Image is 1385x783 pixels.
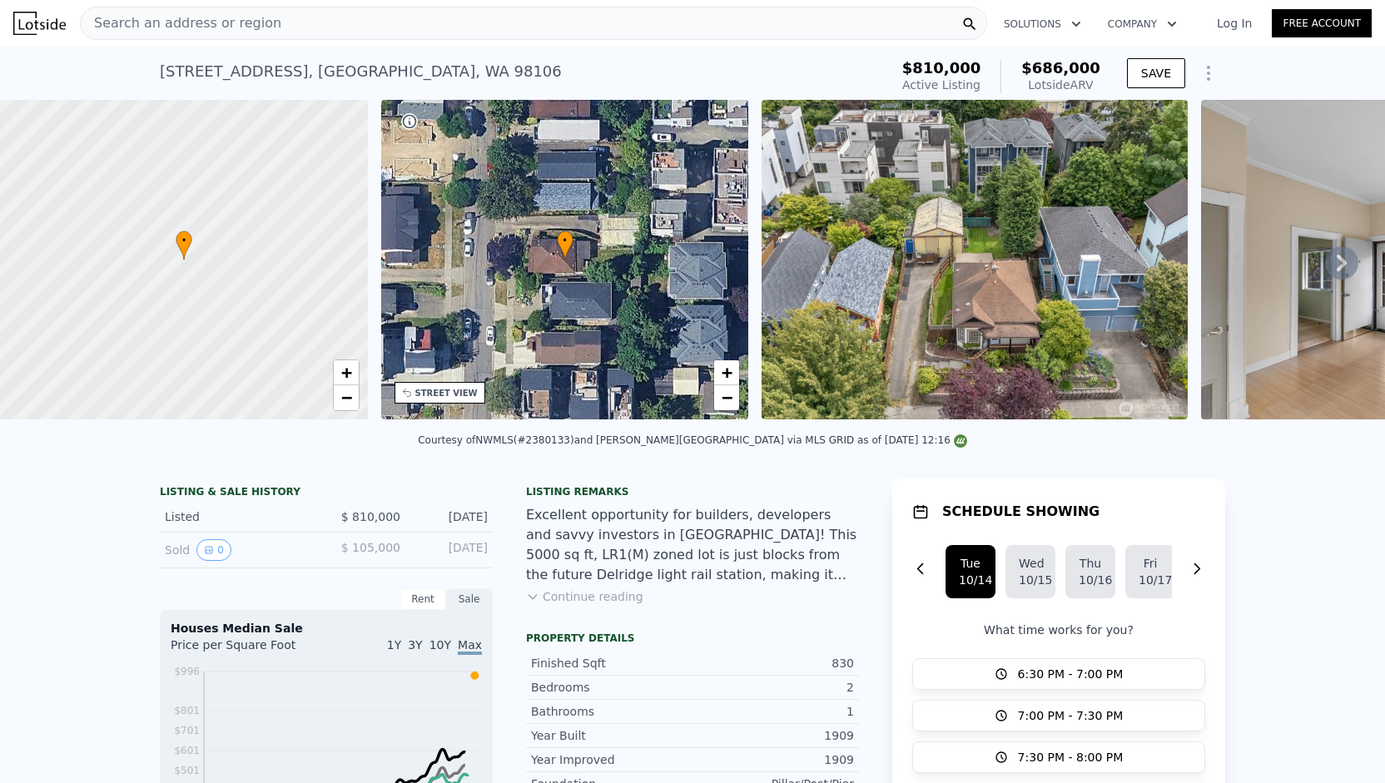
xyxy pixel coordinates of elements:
p: What time works for you? [912,622,1205,638]
div: Sale [446,588,493,610]
button: 7:30 PM - 8:00 PM [912,741,1205,773]
button: Wed10/15 [1005,545,1055,598]
div: 10/15 [1019,572,1042,588]
button: Continue reading [526,588,643,605]
div: [DATE] [414,508,488,525]
div: Courtesy of NWMLS (#2380133) and [PERSON_NAME][GEOGRAPHIC_DATA] via MLS GRID as of [DATE] 12:16 [418,434,967,446]
div: Wed [1019,555,1042,572]
div: Tue [959,555,982,572]
tspan: $701 [174,725,200,736]
span: $686,000 [1021,59,1100,77]
div: Lotside ARV [1021,77,1100,93]
button: 7:00 PM - 7:30 PM [912,700,1205,731]
div: Rent [400,588,446,610]
button: Tue10/14 [946,545,995,598]
span: 10Y [429,638,451,652]
button: Fri10/17 [1125,545,1175,598]
div: 10/14 [959,572,982,588]
span: • [176,233,192,248]
button: Company [1095,9,1190,39]
span: + [722,362,732,383]
div: Fri [1139,555,1162,572]
tspan: $801 [174,705,200,716]
span: − [340,387,351,408]
span: 3Y [408,638,422,652]
span: 1Y [387,638,401,652]
div: Houses Median Sale [171,620,482,637]
span: − [722,387,732,408]
div: Price per Square Foot [171,637,326,663]
span: • [557,233,573,248]
div: 830 [692,655,854,671]
div: 1909 [692,751,854,768]
a: Zoom in [334,360,359,385]
div: Excellent opportunity for builders, developers and savvy investors in [GEOGRAPHIC_DATA]! This 500... [526,505,859,585]
a: Zoom in [714,360,739,385]
a: Free Account [1272,9,1372,37]
div: Sold [165,539,313,561]
img: Sale: 149625580 Parcel: 97598711 [762,100,1188,419]
div: Bathrooms [531,703,692,720]
div: Thu [1079,555,1102,572]
div: 1 [692,703,854,720]
span: $ 105,000 [341,541,400,554]
span: $ 810,000 [341,510,400,523]
tspan: $996 [174,666,200,677]
div: Property details [526,632,859,645]
div: [STREET_ADDRESS] , [GEOGRAPHIC_DATA] , WA 98106 [160,60,562,83]
div: Listing remarks [526,485,859,498]
button: View historical data [196,539,231,561]
a: Zoom out [714,385,739,410]
span: Max [458,638,482,655]
div: • [557,230,573,260]
div: [DATE] [414,539,488,561]
div: Listed [165,508,313,525]
button: Solutions [990,9,1095,39]
tspan: $501 [174,765,200,776]
span: + [340,362,351,383]
button: SAVE [1127,58,1185,88]
span: 6:30 PM - 7:00 PM [1018,666,1124,682]
h1: SCHEDULE SHOWING [942,502,1100,522]
div: 10/16 [1079,572,1102,588]
img: Lotside [13,12,66,35]
div: STREET VIEW [415,387,478,399]
a: Log In [1197,15,1272,32]
div: Year Improved [531,751,692,768]
a: Zoom out [334,385,359,410]
div: LISTING & SALE HISTORY [160,485,493,502]
span: $810,000 [902,59,981,77]
div: 10/17 [1139,572,1162,588]
div: Finished Sqft [531,655,692,671]
span: 7:30 PM - 8:00 PM [1018,749,1124,766]
span: Search an address or region [81,13,281,33]
div: • [176,230,192,260]
span: 7:00 PM - 7:30 PM [1018,707,1124,724]
tspan: $601 [174,745,200,756]
img: NWMLS Logo [954,434,967,448]
button: 6:30 PM - 7:00 PM [912,658,1205,690]
div: Year Built [531,727,692,744]
button: Show Options [1192,57,1225,90]
div: 1909 [692,727,854,744]
span: Active Listing [902,78,980,92]
div: 2 [692,679,854,696]
div: Bedrooms [531,679,692,696]
button: Thu10/16 [1065,545,1115,598]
